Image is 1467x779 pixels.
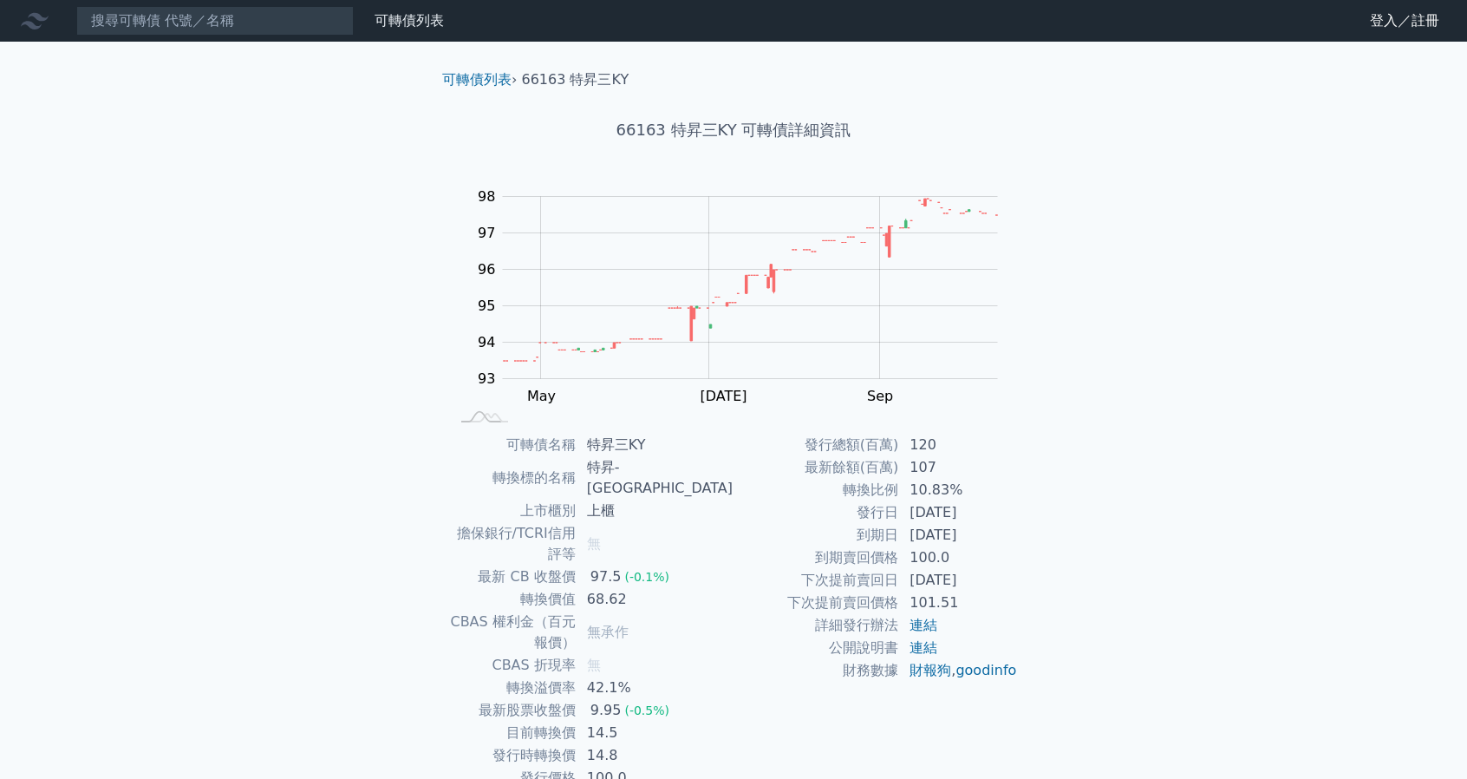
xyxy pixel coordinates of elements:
[577,500,733,522] td: 上櫃
[449,722,577,744] td: 目前轉換價
[955,662,1016,678] a: goodinfo
[899,479,1018,501] td: 10.83%
[449,744,577,767] td: 發行時轉換價
[624,704,669,717] span: (-0.5%)
[587,700,625,721] div: 9.95
[442,71,512,88] a: 可轉債列表
[899,456,1018,479] td: 107
[899,569,1018,592] td: [DATE]
[733,569,899,592] td: 下次提前賣回日
[910,617,937,633] a: 連結
[449,699,577,722] td: 最新股票收盤價
[733,456,899,479] td: 最新餘額(百萬)
[867,388,893,404] tspan: Sep
[733,614,899,637] td: 詳細發行辦法
[910,662,951,678] a: 財報狗
[428,118,1039,142] h1: 66163 特昇三KY 可轉債詳細資訊
[733,501,899,524] td: 發行日
[478,298,495,314] tspan: 95
[899,434,1018,456] td: 120
[375,12,444,29] a: 可轉債列表
[577,744,733,767] td: 14.8
[577,434,733,456] td: 特昇三KY
[899,524,1018,547] td: [DATE]
[733,434,899,456] td: 發行總額(百萬)
[577,677,733,699] td: 42.1%
[449,654,577,677] td: CBAS 折現率
[587,535,601,552] span: 無
[449,522,577,566] td: 擔保銀行/TCRI信用評等
[733,637,899,659] td: 公開說明書
[700,388,747,404] tspan: [DATE]
[577,722,733,744] td: 14.5
[478,225,495,241] tspan: 97
[478,261,495,278] tspan: 96
[449,611,577,654] td: CBAS 權利金（百元報價）
[733,592,899,614] td: 下次提前賣回價格
[577,456,733,500] td: 特昇-[GEOGRAPHIC_DATA]
[899,592,1018,614] td: 101.51
[587,624,629,640] span: 無承作
[478,334,495,350] tspan: 94
[76,6,354,36] input: 搜尋可轉債 代號／名稱
[910,639,937,656] a: 連結
[449,434,577,456] td: 可轉債名稱
[587,657,601,673] span: 無
[442,69,517,90] li: ›
[449,677,577,699] td: 轉換溢價率
[624,570,669,584] span: (-0.1%)
[733,479,899,501] td: 轉換比例
[577,588,733,611] td: 68.62
[899,659,1018,682] td: ,
[899,501,1018,524] td: [DATE]
[449,500,577,522] td: 上市櫃別
[587,566,625,587] div: 97.5
[503,199,997,361] g: Series
[733,547,899,569] td: 到期賣回價格
[522,69,629,90] li: 66163 特昇三KY
[478,188,495,205] tspan: 98
[449,566,577,588] td: 最新 CB 收盤價
[469,188,1024,404] g: Chart
[449,456,577,500] td: 轉換標的名稱
[478,370,495,387] tspan: 93
[733,659,899,682] td: 財務數據
[899,547,1018,569] td: 100.0
[527,388,556,404] tspan: May
[1356,7,1453,35] a: 登入／註冊
[449,588,577,611] td: 轉換價值
[733,524,899,547] td: 到期日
